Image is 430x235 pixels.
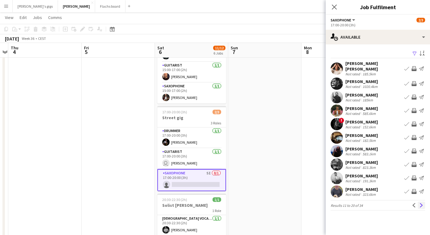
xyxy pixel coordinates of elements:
div: [PERSON_NAME] [345,173,378,179]
a: View [2,13,16,21]
div: 585.6km [361,111,377,116]
div: [PERSON_NAME] [345,92,378,98]
button: [PERSON_NAME] [58,0,95,12]
span: 3 Roles [211,121,221,125]
div: Not rated [345,165,361,170]
div: 191.3km [361,179,377,183]
span: Results 11 to 20 of 34 [331,203,363,208]
span: 11/12 [213,46,225,50]
button: Flachs board [95,0,125,12]
app-card-role: Saxophone1/115:00-17:00 (2h)[PERSON_NAME] [157,83,226,104]
a: Comms [46,13,64,21]
a: Edit [17,13,29,21]
div: Not rated [345,72,361,76]
div: [PERSON_NAME] [345,119,378,125]
app-card-role: Drummer1/117:00-20:00 (3h)[PERSON_NAME] [157,127,226,148]
span: 2/3 [213,110,221,114]
span: Thu [11,45,18,51]
div: Not rated [345,179,361,183]
span: Week 36 [20,36,36,41]
app-job-card: 17:00-20:00 (3h)2/3Street gig3 RolesDrummer1/117:00-20:00 (3h)[PERSON_NAME]Guitarist1/117:00-20:0... [157,106,226,191]
app-job-card: 15:00-17:00 (2h)3/3Jazztrio til bryllup3 RolesDoublebass Player1/115:00-17:00 (2h)Otso MielonenGu... [157,20,226,104]
span: Saxophone [331,18,351,22]
div: 185km [361,98,374,102]
div: Not rated [345,138,361,143]
div: [DATE] [5,36,19,42]
button: [PERSON_NAME]'s gigs [13,0,58,12]
span: 2/3 [417,18,425,22]
div: [PERSON_NAME] [345,133,378,138]
div: Not rated [345,125,361,129]
span: View [5,15,13,20]
div: 583.1km [361,152,377,156]
h3: Solist [PERSON_NAME] [157,203,226,208]
span: Sat [157,45,164,51]
div: Not rated [345,192,361,197]
div: Not rated [345,98,361,102]
div: Not rated [345,152,361,156]
span: Mon [304,45,312,51]
div: 323.6km [361,192,377,197]
span: 1 Role [212,208,221,213]
div: [PERSON_NAME] [345,79,379,84]
div: Available [326,30,430,44]
div: 1020.4km [361,84,379,89]
a: Jobs [30,13,44,21]
span: Edit [20,15,27,20]
span: 6 [156,48,164,55]
div: 182.5km [361,138,377,143]
app-card-role: Saxophone5I0/117:00-20:00 (3h) [157,169,226,191]
span: Comms [48,15,62,20]
div: [PERSON_NAME] [345,146,378,152]
span: Fri [84,45,89,51]
div: [PERSON_NAME] [PERSON_NAME] [345,61,402,72]
span: 7 [230,48,238,55]
h3: Street gig [157,115,226,120]
span: ! [339,118,344,123]
span: 17:00-20:00 (3h) [162,110,187,114]
div: 823.3km [361,165,377,170]
div: 185.5km [361,72,377,76]
div: [PERSON_NAME] [345,187,378,192]
h3: Job Fulfilment [326,3,430,11]
div: [PERSON_NAME] [345,160,378,165]
div: Not rated [345,111,361,116]
div: Not rated [345,84,361,89]
span: 5 [83,48,89,55]
span: 8 [303,48,312,55]
span: Sun [231,45,238,51]
div: CEST [38,36,46,41]
span: 20:30-22:30 (2h) [162,197,187,202]
button: Saxophone [331,18,356,22]
div: 6 Jobs [213,51,225,55]
span: 1/1 [213,197,221,202]
app-card-role: Guitarist1/115:00-17:00 (2h)[PERSON_NAME] [157,62,226,83]
div: 152.6km [361,125,377,129]
span: Jobs [33,15,42,20]
app-card-role: Guitarist1/117:00-20:00 (3h) [PERSON_NAME] [157,148,226,169]
div: [PERSON_NAME] [345,106,378,111]
div: 17:00-20:00 (3h) [331,23,425,27]
span: 4 [10,48,18,55]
